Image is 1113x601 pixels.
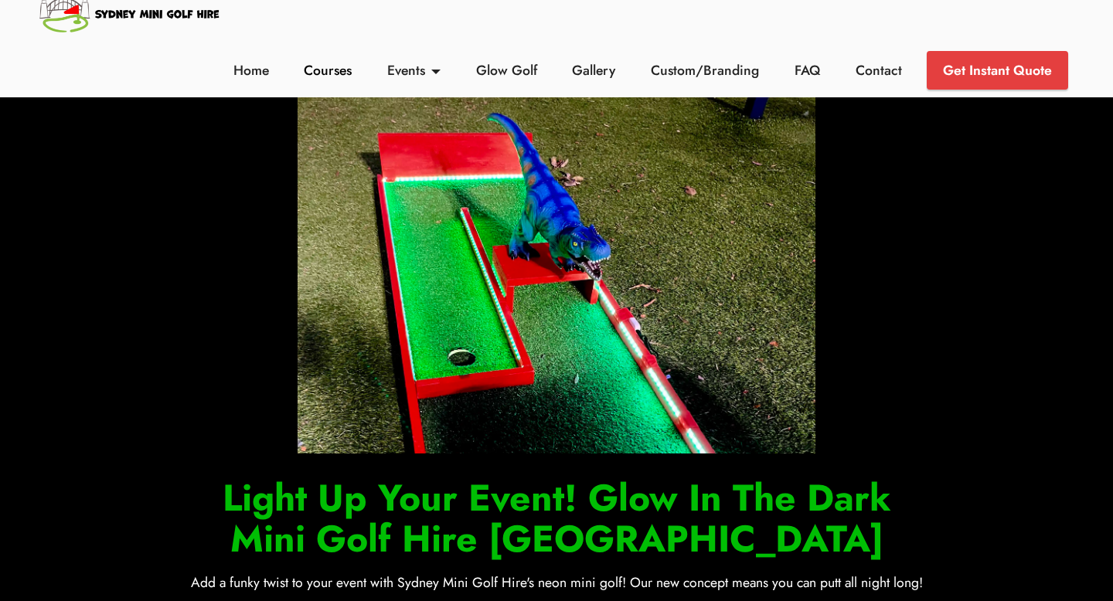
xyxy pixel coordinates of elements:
strong: Light Up Your Event! Glow In The Dark Mini Golf Hire [GEOGRAPHIC_DATA] [223,471,891,565]
a: Events [383,60,445,80]
a: Home [229,60,273,80]
a: Custom/Branding [647,60,764,80]
a: Get Instant Quote [927,51,1068,90]
p: Add a funky twist to your event with Sydney Mini Golf Hire's neon mini golf! Our new concept mean... [186,572,927,593]
a: Gallery [568,60,620,80]
a: Glow Golf [471,60,541,80]
a: Courses [300,60,356,80]
a: FAQ [791,60,825,80]
a: Contact [851,60,906,80]
img: Glow In the Dark Mini Golf Hire Sydney [298,83,816,453]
